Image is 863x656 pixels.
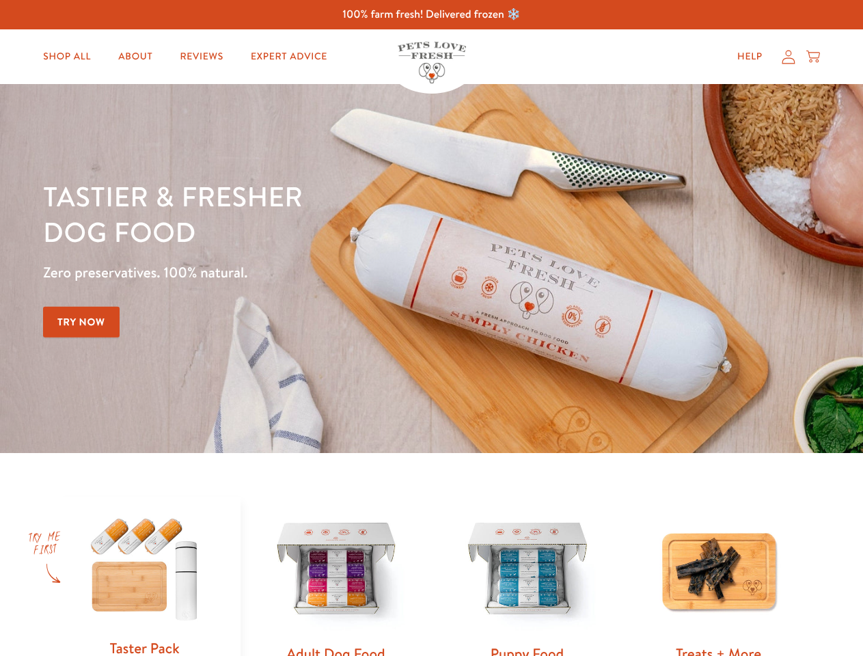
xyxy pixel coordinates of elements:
a: About [107,43,163,70]
a: Try Now [43,307,120,338]
h1: Tastier & fresher dog food [43,178,561,249]
a: Shop All [32,43,102,70]
a: Expert Advice [240,43,338,70]
p: Zero preservatives. 100% natural. [43,260,561,285]
a: Help [726,43,773,70]
img: Pets Love Fresh [398,42,466,83]
a: Reviews [169,43,234,70]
